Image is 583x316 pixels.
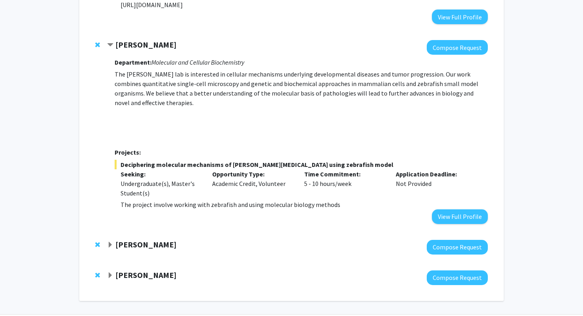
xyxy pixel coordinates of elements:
span: Remove Thomas Kampourakis from bookmarks [95,241,100,248]
span: Expand Michael Tackenberg Bookmark [107,272,113,279]
p: Time Commitment: [304,169,384,179]
button: Compose Request to Michael Tackenberg [427,270,488,285]
span: Expand Thomas Kampourakis Bookmark [107,242,113,248]
p: The [PERSON_NAME] lab is interested in cellular mechanisms underlying developmental diseases and ... [115,69,488,107]
p: Application Deadline: [396,169,476,179]
strong: [PERSON_NAME] [115,270,176,280]
iframe: Chat [6,280,34,310]
span: Contract Emilia Galperin Bookmark [107,42,113,48]
p: Opportunity Type: [212,169,292,179]
button: Compose Request to Thomas Kampourakis [427,240,488,255]
p: Seeking: [121,169,201,179]
button: View Full Profile [432,209,488,224]
button: View Full Profile [432,10,488,24]
div: 5 - 10 hours/week [298,169,390,198]
div: Academic Credit, Volunteer [206,169,298,198]
span: Remove Michael Tackenberg from bookmarks [95,272,100,278]
button: Compose Request to Emilia Galperin [427,40,488,55]
strong: [PERSON_NAME] [115,239,176,249]
p: The project involve working with zebrafish and using molecular biology methods [121,200,488,209]
i: Molecular and Cellular Biochemistry [152,58,244,66]
strong: [PERSON_NAME] [115,40,176,50]
strong: Department: [115,58,152,66]
span: Remove Emilia Galperin from bookmarks [95,42,100,48]
span: Deciphering molecular mechanisms of [PERSON_NAME][MEDICAL_DATA] using zebrafish model [115,160,488,169]
div: Undergraduate(s), Master's Student(s) [121,179,201,198]
strong: Projects: [115,148,141,156]
div: Not Provided [390,169,482,198]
